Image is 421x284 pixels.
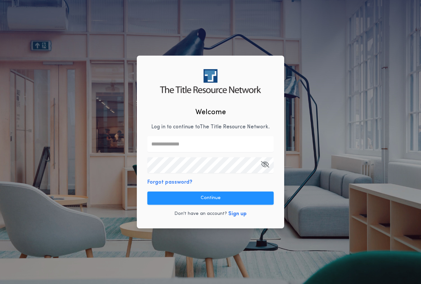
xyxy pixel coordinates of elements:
h2: Welcome [195,107,226,118]
p: Don't have an account? [174,211,227,217]
button: Forgot password? [147,178,192,186]
p: Log in to continue to The Title Resource Network . [151,123,270,131]
img: logo [160,69,261,93]
button: Sign up [228,210,247,218]
button: Continue [147,192,274,205]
